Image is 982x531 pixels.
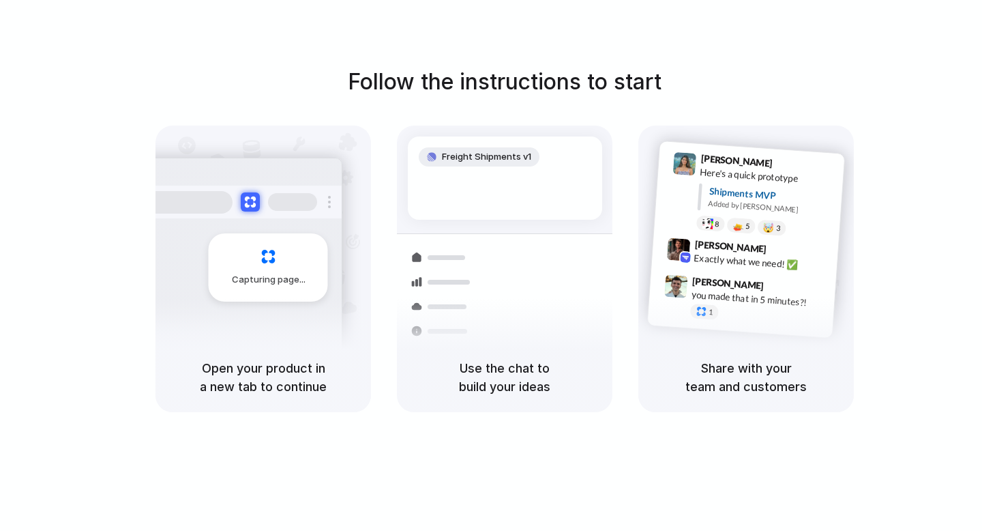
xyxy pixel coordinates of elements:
[715,220,719,228] span: 8
[776,225,781,232] span: 3
[700,151,773,171] span: [PERSON_NAME]
[692,274,764,293] span: [PERSON_NAME]
[709,184,835,207] div: Shipments MVP
[763,223,775,233] div: 🤯
[745,223,750,230] span: 5
[172,359,355,396] h5: Open your product in a new tab to continue
[694,237,767,257] span: [PERSON_NAME]
[655,359,837,396] h5: Share with your team and customers
[777,158,805,174] span: 9:41 AM
[700,165,836,188] div: Here's a quick prototype
[348,66,661,98] h1: Follow the instructions to start
[709,308,713,316] span: 1
[442,150,531,164] span: Freight Shipments v1
[771,243,799,259] span: 9:42 AM
[691,287,827,311] div: you made that in 5 minutes?!
[413,359,596,396] h5: Use the chat to build your ideas
[768,280,796,296] span: 9:47 AM
[694,250,830,274] div: Exactly what we need! ✅
[708,198,833,218] div: Added by [PERSON_NAME]
[232,273,308,287] span: Capturing page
